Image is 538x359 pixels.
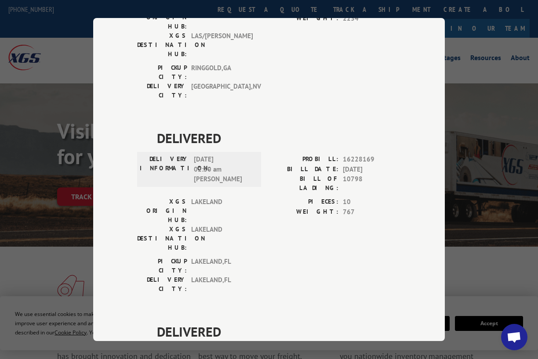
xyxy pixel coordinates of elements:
span: RINGGOLD , GA [191,63,251,82]
span: [DATE] 02:30 am [PERSON_NAME] [194,154,253,184]
label: DELIVERY INFORMATION: [140,154,189,184]
span: [DATE] [343,164,401,174]
label: WEIGHT: [269,13,338,23]
label: XGS DESTINATION HUB: [137,31,187,59]
span: LAKELAND , FL [191,257,251,275]
span: LAKELAND , FL [191,275,251,294]
span: 10 [343,197,401,207]
span: LAKELAND [191,225,251,252]
div: Open chat [501,324,527,350]
label: PIECES: [269,197,338,207]
label: DELIVERY CITY: [137,82,187,100]
span: 10798 [343,174,401,193]
span: 16228169 [343,154,401,165]
label: PICKUP CITY: [137,257,187,275]
span: 767 [343,207,401,217]
span: LAS/[PERSON_NAME] [191,31,251,59]
span: DELIVERED [157,322,401,341]
label: WEIGHT: [269,207,338,217]
span: 2234 [343,13,401,23]
label: DELIVERY CITY: [137,275,187,294]
label: PROBILL: [269,154,338,165]
label: XGS ORIGIN HUB: [137,197,187,225]
span: LAKELAND [191,197,251,225]
label: BILL DATE: [269,164,338,174]
span: DELIVERED [157,128,401,148]
span: [GEOGRAPHIC_DATA] , NV [191,82,251,100]
label: PICKUP CITY: [137,63,187,82]
label: XGS DESTINATION HUB: [137,225,187,252]
label: BILL OF LADING: [269,174,338,193]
